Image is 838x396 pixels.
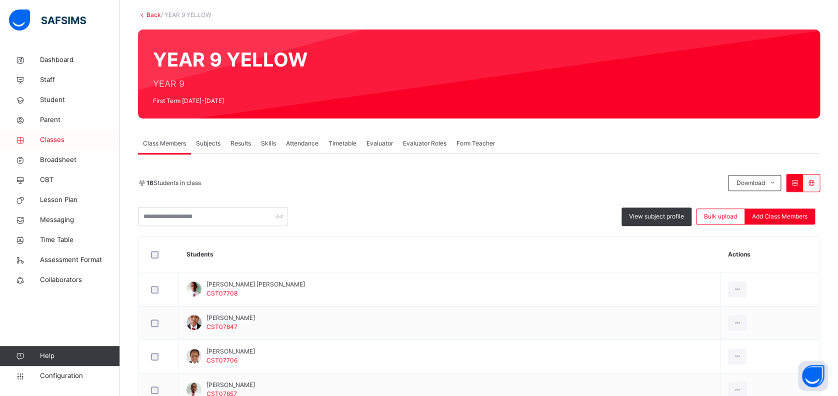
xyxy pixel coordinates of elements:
[206,323,237,330] span: CST07847
[206,380,255,389] span: [PERSON_NAME]
[40,255,120,265] span: Assessment Format
[161,11,211,18] span: / YEAR 9 YELLOW
[798,361,828,391] button: Open asap
[704,212,737,221] span: Bulk upload
[146,178,201,187] span: Students in class
[40,175,120,185] span: CBT
[720,236,819,273] th: Actions
[40,135,120,145] span: Classes
[40,351,119,361] span: Help
[146,179,153,186] b: 16
[146,11,161,18] a: Back
[40,115,120,125] span: Parent
[206,347,255,356] span: [PERSON_NAME]
[736,178,764,187] span: Download
[9,9,86,30] img: safsims
[366,139,393,148] span: Evaluator
[230,139,251,148] span: Results
[40,155,120,165] span: Broadsheet
[40,75,120,85] span: Staff
[196,139,220,148] span: Subjects
[40,235,120,245] span: Time Table
[206,280,305,289] span: [PERSON_NAME] [PERSON_NAME]
[40,195,120,205] span: Lesson Plan
[206,313,255,322] span: [PERSON_NAME]
[40,275,120,285] span: Collaborators
[179,236,720,273] th: Students
[403,139,446,148] span: Evaluator Roles
[40,371,119,381] span: Configuration
[328,139,356,148] span: Timetable
[286,139,318,148] span: Attendance
[261,139,276,148] span: Skills
[143,139,186,148] span: Class Members
[206,356,237,364] span: CST07706
[752,212,807,221] span: Add Class Members
[40,215,120,225] span: Messaging
[40,95,120,105] span: Student
[629,212,684,221] span: View subject profile
[206,289,237,297] span: CST07708
[40,55,120,65] span: Dashboard
[456,139,495,148] span: Form Teacher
